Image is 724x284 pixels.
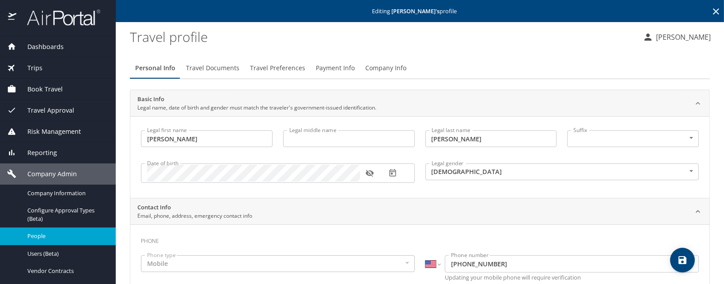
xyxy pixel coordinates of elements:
[670,248,695,273] button: save
[130,198,709,225] div: Contact InfoEmail, phone, address, emergency contact info
[445,275,699,280] p: Updating your mobile phone will require verification
[250,63,305,74] span: Travel Preferences
[141,255,415,272] div: Mobile
[130,57,710,79] div: Profile
[137,104,376,112] p: Legal name, date of birth and gender must match the traveler's government-issued identification.
[130,116,709,198] div: Basic InfoLegal name, date of birth and gender must match the traveler's government-issued identi...
[118,8,721,14] p: Editing profile
[16,42,64,52] span: Dashboards
[186,63,239,74] span: Travel Documents
[141,231,699,246] h3: Phone
[137,95,376,104] h2: Basic Info
[425,163,699,180] div: [DEMOGRAPHIC_DATA]
[16,127,81,136] span: Risk Management
[130,23,636,50] h1: Travel profile
[27,267,105,275] span: Vendor Contracts
[316,63,355,74] span: Payment Info
[567,130,699,147] div: ​
[27,250,105,258] span: Users (Beta)
[130,90,709,117] div: Basic InfoLegal name, date of birth and gender must match the traveler's government-issued identi...
[16,148,57,158] span: Reporting
[8,9,17,26] img: icon-airportal.png
[16,63,42,73] span: Trips
[16,84,63,94] span: Book Travel
[27,189,105,197] span: Company Information
[137,203,252,212] h2: Contact Info
[16,169,77,179] span: Company Admin
[653,32,711,42] p: [PERSON_NAME]
[135,63,175,74] span: Personal Info
[639,29,714,45] button: [PERSON_NAME]
[27,206,105,223] span: Configure Approval Types (Beta)
[137,212,252,220] p: Email, phone, address, emergency contact info
[27,232,105,240] span: People
[16,106,74,115] span: Travel Approval
[392,7,440,15] strong: [PERSON_NAME] 's
[17,9,100,26] img: airportal-logo.png
[365,63,406,74] span: Company Info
